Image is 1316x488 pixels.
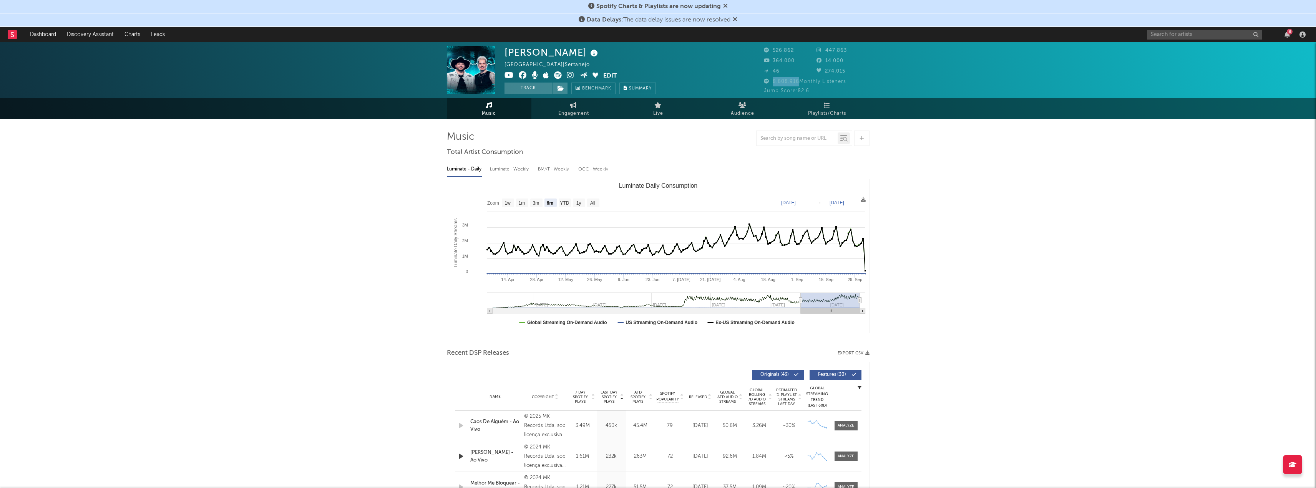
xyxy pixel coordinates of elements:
text: 1. Sep [791,277,803,282]
span: Dismiss [733,17,737,23]
text: 1w [504,200,511,206]
text: 28. Apr [530,277,543,282]
text: Zoom [487,200,499,206]
text: Ex-US Streaming On-Demand Audio [715,320,795,325]
span: Last Day Spotify Plays [599,390,619,404]
text: 7. [DATE] [672,277,690,282]
div: [DATE] [687,422,713,430]
span: Features ( 30 ) [815,372,850,377]
text: 23. Jun [646,277,659,282]
span: Spotify Popularity [656,391,679,402]
span: Audience [731,109,754,118]
text: [DATE] [830,200,844,205]
div: © 2024 MK Records Ltda, sob licença exclusiva para Virgin Music Brasil [524,443,566,470]
span: Benchmark [582,84,611,93]
text: 12. May [558,277,573,282]
div: 79 [657,422,684,430]
text: 21. [DATE] [700,277,720,282]
div: 3.49M [570,422,595,430]
button: Originals(43) [752,370,804,380]
span: Global ATD Audio Streams [717,390,738,404]
div: Luminate - Weekly [490,163,530,176]
span: 7 Day Spotify Plays [570,390,591,404]
a: Discovery Assistant [61,27,119,42]
span: Spotify Charts & Playlists are now updating [596,3,721,10]
text: 6m [546,200,553,206]
span: 447.863 [816,48,847,53]
text: 1m [518,200,525,206]
text: 26. May [587,277,602,282]
div: 263M [628,453,653,460]
div: 1.84M [747,453,772,460]
a: Live [616,98,700,119]
text: 4. Aug [733,277,745,282]
span: Global Rolling 7D Audio Streams [747,388,768,406]
text: Luminate Daily Consumption [619,182,697,189]
div: OCC - Weekly [578,163,609,176]
text: → [817,200,821,205]
a: Music [447,98,531,119]
text: 15. Sep [818,277,833,282]
text: 3M [462,223,468,227]
button: Track [504,83,553,94]
span: Data Delays [587,17,621,23]
div: 50.6M [717,422,743,430]
span: Music [482,109,496,118]
input: Search for artists [1147,30,1262,40]
button: Edit [603,71,617,81]
div: Name [470,394,521,400]
div: BMAT - Weekly [538,163,571,176]
text: All [590,200,595,206]
a: Benchmark [571,83,616,94]
text: 18. Aug [761,277,775,282]
button: Features(30) [810,370,861,380]
div: 6 [1287,29,1293,35]
span: Originals ( 43 ) [757,372,792,377]
span: Live [653,109,663,118]
text: 1M [462,254,468,258]
span: ATD Spotify Plays [628,390,648,404]
div: 450k [599,422,624,430]
span: 274.015 [816,69,845,74]
text: 3m [533,200,539,206]
span: Copyright [532,395,554,399]
a: Charts [119,27,146,42]
div: [DATE] [687,453,713,460]
span: Estimated % Playlist Streams Last Day [776,388,797,406]
div: ~ 30 % [776,422,802,430]
text: 0 [465,269,468,274]
div: 72 [657,453,684,460]
button: Export CSV [838,351,870,356]
a: Caos De Alguém - Ao Vivo [470,418,521,433]
text: 1y [576,200,581,206]
text: [DATE] [781,200,796,205]
text: Luminate Daily Streams [453,218,458,267]
button: Summary [619,83,656,94]
div: [GEOGRAPHIC_DATA] | Sertanejo [504,60,599,69]
div: 3.26M [747,422,772,430]
div: Global Streaming Trend (Last 60D) [806,385,829,409]
div: © 2025 MK Records Ltda, sob licença exclusiva para Virgin Music Group [524,412,566,440]
span: Playlists/Charts [808,109,846,118]
div: 1.61M [570,453,595,460]
text: Global Streaming On-Demand Audio [527,320,607,325]
span: Summary [629,86,652,91]
a: Playlists/Charts [785,98,870,119]
input: Search by song name or URL [757,136,838,142]
text: 2M [462,238,468,243]
a: Leads [146,27,170,42]
div: 232k [599,453,624,460]
a: [PERSON_NAME] - Ao Vivo [470,449,521,464]
svg: Luminate Daily Consumption [447,179,869,333]
span: 46 [764,69,780,74]
a: Dashboard [25,27,61,42]
span: Engagement [558,109,589,118]
span: 526.862 [764,48,794,53]
span: 14.000 [816,58,843,63]
span: Jump Score: 82.6 [764,88,809,93]
button: 6 [1284,31,1290,38]
text: 29. Sep [848,277,862,282]
span: 8.608.916 Monthly Listeners [764,79,846,84]
span: 364.000 [764,58,795,63]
